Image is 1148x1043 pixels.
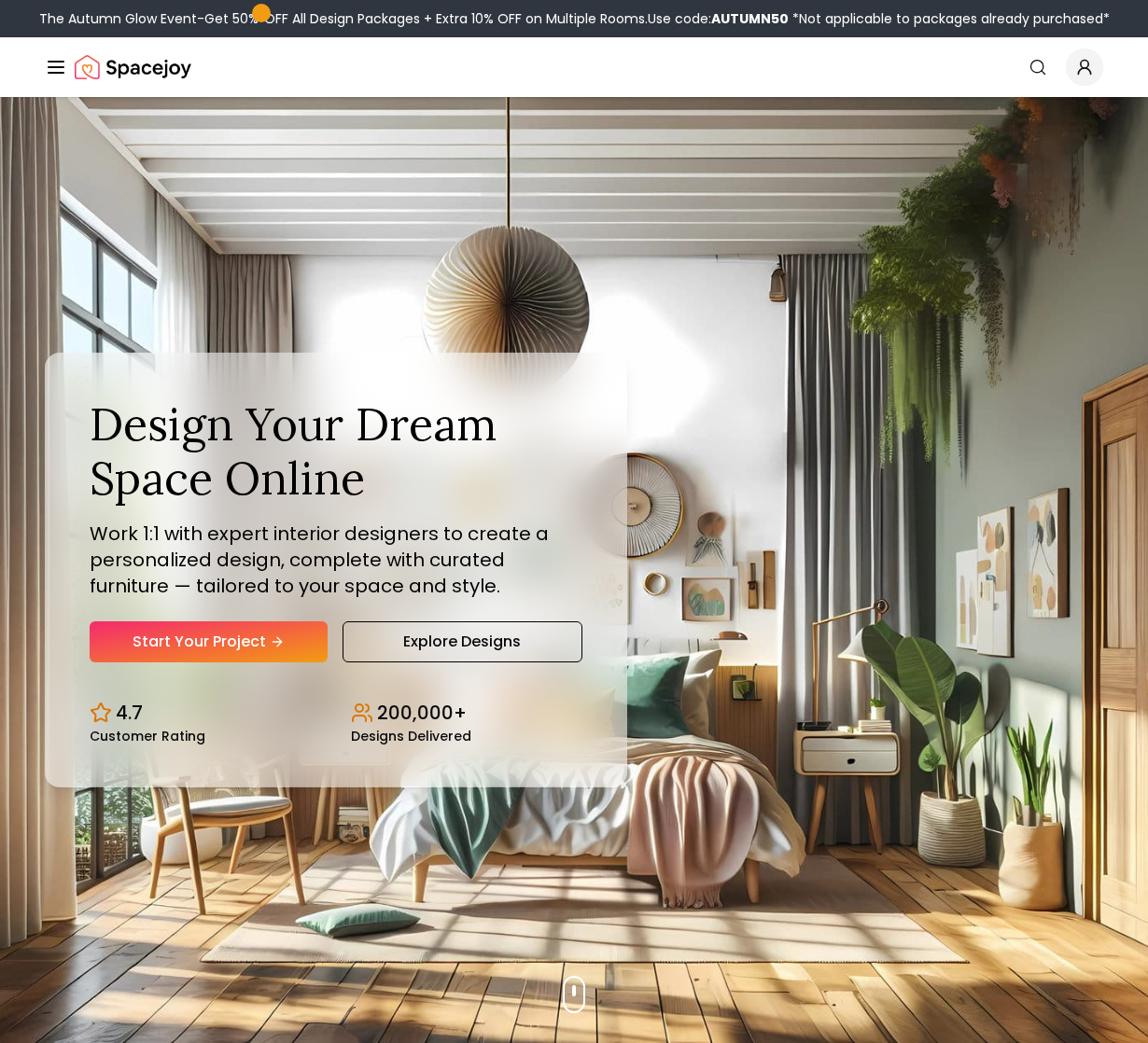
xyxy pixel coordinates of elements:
b: AUTUMN50 [711,9,789,28]
h1: Design Your Dream Space Online [90,397,582,505]
a: Start Your Project [90,621,328,662]
small: Customer Rating [90,730,205,743]
div: Design stats [90,685,582,743]
a: Explore Designs [343,621,582,662]
a: Spacejoy [75,49,191,86]
p: 200,000+ [377,700,467,726]
p: Work 1:1 with expert interior designers to create a personalized design, complete with curated fu... [90,521,582,599]
span: *Not applicable to packages already purchased* [789,9,1110,28]
div: The Autumn Glow Event-Get 50% OFF All Design Packages + Extra 10% OFF on Multiple Rooms. [39,9,1110,28]
p: 4.7 [116,700,143,726]
span: Use code: [648,9,789,28]
nav: Global [45,37,1103,97]
small: Designs Delivered [351,730,471,743]
img: Spacejoy Logo [75,49,191,86]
